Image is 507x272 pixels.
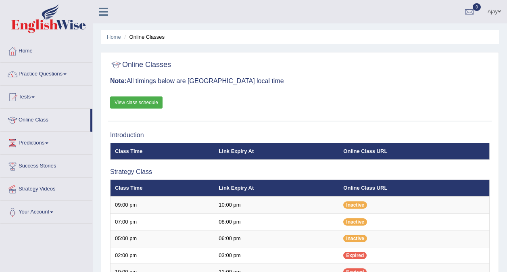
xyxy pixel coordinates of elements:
th: Link Expiry At [214,143,339,160]
td: 07:00 pm [111,213,215,230]
span: Inactive [343,235,367,242]
th: Link Expiry At [214,180,339,197]
b: Note: [110,77,127,84]
h3: Strategy Class [110,168,490,176]
a: Your Account [0,201,92,221]
td: 09:00 pm [111,197,215,213]
a: Predictions [0,132,92,152]
td: 10:00 pm [214,197,339,213]
span: Inactive [343,201,367,209]
td: 08:00 pm [214,213,339,230]
h2: Online Classes [110,59,171,71]
td: 06:00 pm [214,230,339,247]
th: Class Time [111,143,215,160]
a: Strategy Videos [0,178,92,198]
th: Online Class URL [339,180,489,197]
a: Home [0,40,92,60]
td: 05:00 pm [111,230,215,247]
h3: Introduction [110,132,490,139]
td: 03:00 pm [214,247,339,264]
th: Class Time [111,180,215,197]
a: View class schedule [110,96,163,109]
a: Online Class [0,109,90,129]
li: Online Classes [122,33,165,41]
h3: All timings below are [GEOGRAPHIC_DATA] local time [110,77,490,85]
span: Inactive [343,218,367,226]
a: Tests [0,86,92,106]
td: 02:00 pm [111,247,215,264]
a: Success Stories [0,155,92,175]
th: Online Class URL [339,143,489,160]
span: Expired [343,252,367,259]
a: Practice Questions [0,63,92,83]
a: Home [107,34,121,40]
span: 0 [473,3,481,11]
